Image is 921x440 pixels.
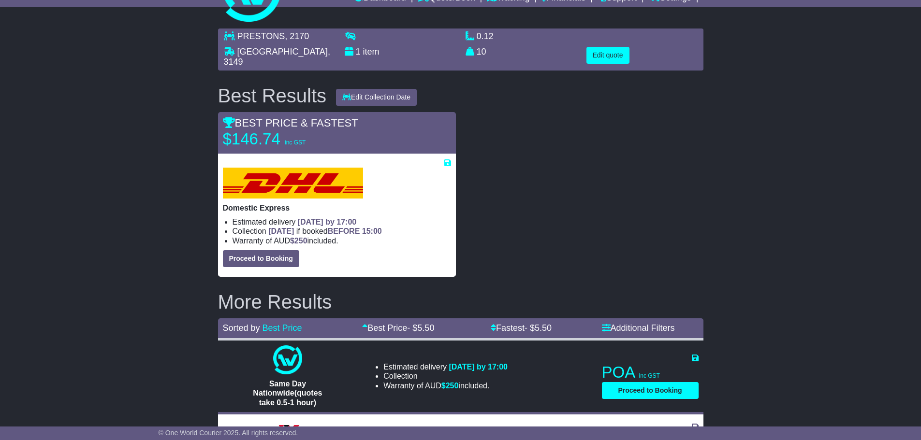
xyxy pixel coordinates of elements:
[602,363,699,382] p: POA
[298,218,357,226] span: [DATE] by 17:00
[586,47,629,64] button: Edit quote
[273,345,302,374] img: One World Courier: Same Day Nationwide(quotes take 0.5-1 hour)
[477,31,494,41] span: 0.12
[491,323,552,333] a: Fastest- $5.50
[336,89,417,106] button: Edit Collection Date
[525,323,552,333] span: - $
[383,381,508,390] li: Warranty of AUD included.
[223,203,451,213] p: Domestic Express
[383,362,508,371] li: Estimated delivery
[602,323,675,333] a: Additional Filters
[233,217,451,227] li: Estimated delivery
[224,47,330,67] span: , 3149
[383,371,508,381] li: Collection
[441,382,459,390] span: $
[218,291,703,312] h2: More Results
[363,47,380,57] span: item
[362,323,434,333] a: Best Price- $5.50
[356,47,361,57] span: 1
[233,236,451,245] li: Warranty of AUD included.
[223,117,358,129] span: BEST PRICE & FASTEST
[535,323,552,333] span: 5.50
[233,227,451,236] li: Collection
[253,380,322,406] span: Same Day Nationwide(quotes take 0.5-1 hour)
[417,323,434,333] span: 5.50
[223,129,344,149] p: $146.74
[268,227,294,235] span: [DATE]
[602,382,699,399] button: Proceed to Booking
[294,237,307,245] span: 250
[446,382,459,390] span: 250
[223,168,363,199] img: DHL: Domestic Express
[449,363,508,371] span: [DATE] by 17:00
[639,372,660,379] span: inc GST
[263,323,302,333] a: Best Price
[159,429,298,437] span: © One World Courier 2025. All rights reserved.
[362,227,382,235] span: 15:00
[237,47,328,57] span: [GEOGRAPHIC_DATA]
[285,139,306,146] span: inc GST
[285,31,309,41] span: , 2170
[407,323,434,333] span: - $
[290,237,307,245] span: $
[328,227,360,235] span: BEFORE
[268,227,381,235] span: if booked
[223,250,299,267] button: Proceed to Booking
[213,85,332,106] div: Best Results
[223,323,260,333] span: Sorted by
[477,47,486,57] span: 10
[237,31,285,41] span: PRESTONS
